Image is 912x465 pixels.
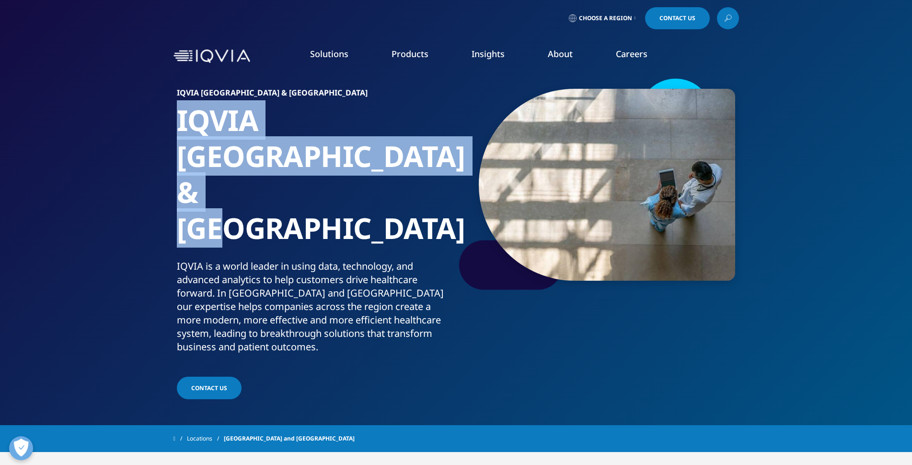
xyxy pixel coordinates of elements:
nav: Primary [254,34,739,79]
span: Choose a Region [579,14,632,22]
a: Careers [616,48,647,60]
h1: IQVIA [GEOGRAPHIC_DATA] & [GEOGRAPHIC_DATA] [177,102,452,260]
a: About [548,48,573,60]
p: IQVIA is a world leader in using data, technology, and advanced analytics to help customers drive... [177,260,452,359]
button: Open Preferences [9,436,33,460]
a: Contact Us [177,377,242,399]
span: [GEOGRAPHIC_DATA] and [GEOGRAPHIC_DATA] [224,430,355,447]
a: Locations [187,430,224,447]
img: IQVIA Healthcare Information Technology and Pharma Clinical Research Company [173,49,250,63]
a: Products [392,48,428,60]
a: Solutions [310,48,348,60]
a: Insights [472,48,505,60]
a: Contact Us [645,7,710,29]
span: Contact Us [659,15,695,21]
span: Contact Us [191,384,227,392]
img: 1079_doctor-and-nurse-reviewing-data.jpg [479,89,735,281]
h6: IQVIA [GEOGRAPHIC_DATA] & [GEOGRAPHIC_DATA] [177,89,452,102]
